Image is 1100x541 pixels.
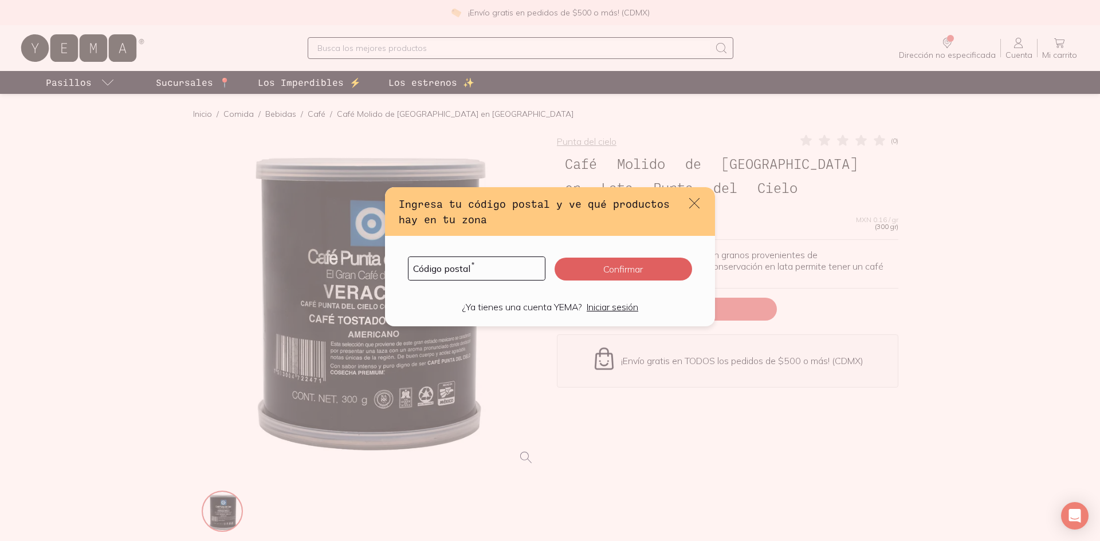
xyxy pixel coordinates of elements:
[555,258,692,281] button: Confirmar
[462,301,582,313] p: ¿Ya tienes una cuenta YEMA?
[1061,502,1089,530] div: Open Intercom Messenger
[385,187,715,326] div: default
[399,196,678,227] h3: Ingresa tu código postal y ve qué productos hay en tu zona
[587,301,638,313] a: Iniciar sesión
